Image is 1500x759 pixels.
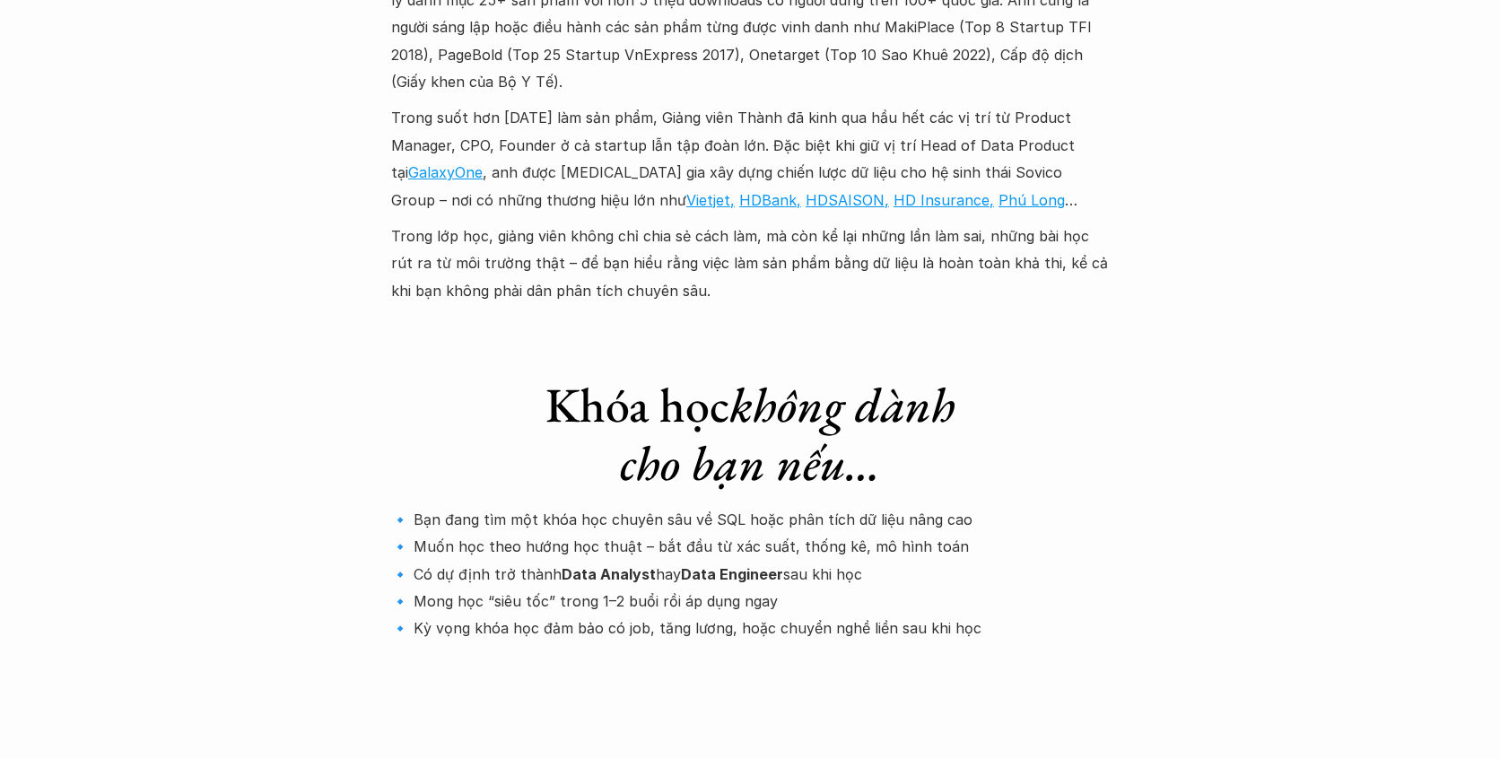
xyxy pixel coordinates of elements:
[681,565,783,583] strong: Data Engineer
[999,191,1065,209] a: Phú Long
[894,191,994,209] a: HD Insurance,
[620,373,966,494] em: không dành cho bạn nếu…
[806,191,889,209] a: HDSAISON,
[408,163,483,181] a: GalaxyOne
[391,222,1109,304] p: Trong lớp học, giảng viên không chỉ chia sẻ cách làm, mà còn kể lại những lần làm sai, những bài ...
[562,565,656,583] strong: Data Analyst
[391,506,1109,642] p: 🔹 Bạn đang tìm một khóa học chuyên sâu về SQL hoặc phân tích dữ liệu nâng cao 🔹 Muốn học theo hướ...
[739,191,801,209] a: HDBank,
[391,104,1109,214] p: Trong suốt hơn [DATE] làm sản phẩm, Giảng viên Thành đã kinh qua hầu hết các vị trí từ Product Ma...
[686,191,735,209] a: Vietjet,
[531,376,969,493] h1: Khóa học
